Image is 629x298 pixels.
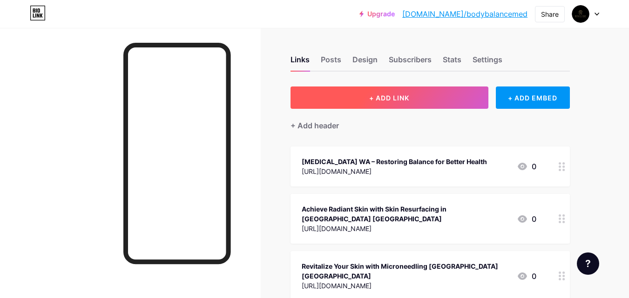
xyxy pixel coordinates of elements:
a: [DOMAIN_NAME]/bodybalancemed [402,8,528,20]
div: [URL][DOMAIN_NAME] [302,166,487,176]
div: [MEDICAL_DATA] WA – Restoring Balance for Better Health [302,157,487,166]
img: bodybalancemed [572,5,589,23]
div: 0 [517,161,536,172]
div: [URL][DOMAIN_NAME] [302,281,509,291]
div: Links [291,54,310,71]
div: 0 [517,271,536,282]
div: Posts [321,54,341,71]
div: [URL][DOMAIN_NAME] [302,224,509,233]
span: + ADD LINK [369,94,409,102]
a: Upgrade [359,10,395,18]
div: Settings [473,54,502,71]
div: + ADD EMBED [496,86,570,109]
div: Subscribers [389,54,432,71]
div: + Add header [291,120,339,131]
div: Share [541,9,559,19]
div: Revitalize Your Skin with Microneedling [GEOGRAPHIC_DATA] [GEOGRAPHIC_DATA] [302,261,509,281]
div: Achieve Radiant Skin with Skin Resurfacing in [GEOGRAPHIC_DATA] [GEOGRAPHIC_DATA] [302,204,509,224]
div: 0 [517,213,536,225]
div: Stats [443,54,461,71]
div: Design [352,54,378,71]
button: + ADD LINK [291,86,488,109]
